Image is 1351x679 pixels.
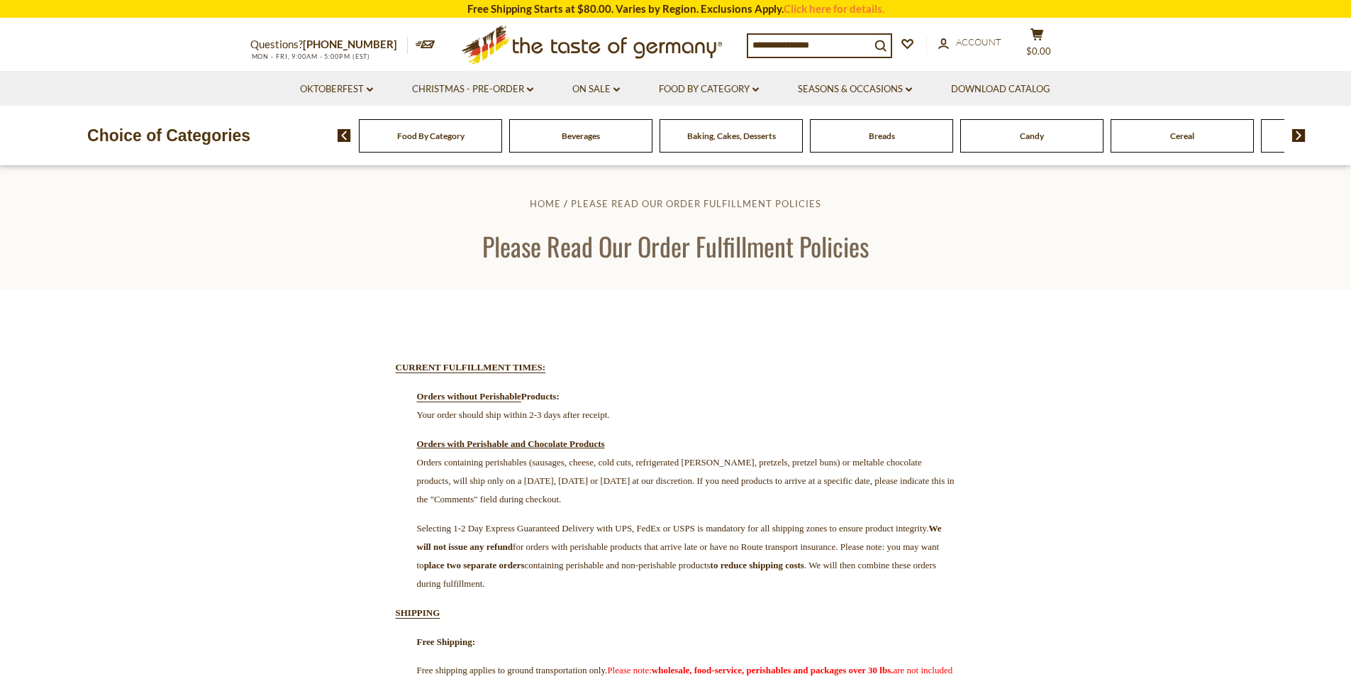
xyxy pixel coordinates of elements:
span: MON - FRI, 9:00AM - 5:00PM (EST) [250,53,371,60]
a: Baking, Cakes, Desserts [687,131,776,141]
span: Account [956,36,1001,48]
strong: wholesale, food-service, perishables and packages over 30 lbs. [652,665,894,675]
strong: CURRENT FULFILLMENT TIMES: [396,362,546,372]
img: previous arrow [338,129,351,142]
span: Selecting 1-2 Day Express Guaranteed Delivery with UPS, FedEx or USPS is mandatory for all shippi... [417,523,942,589]
span: Your order should ship within 2-3 days after receipt. [417,409,610,420]
strong: to reduce shipping costs [711,560,804,570]
span: $0.00 [1026,45,1051,57]
span: Orders with Perishable and Chocolate Products [417,438,605,449]
strong: SHIPPING [396,607,440,618]
button: $0.00 [1016,28,1059,63]
span: Orders containing perishables (sausages, cheese, cold cuts, refrigerated [PERSON_NAME], pretzels,... [417,457,955,504]
a: Home [530,198,561,209]
a: Beverages [562,131,600,141]
span: for orders with perishable products that arrive late or have no Route transport insurance. Please... [417,523,942,589]
a: Oktoberfest [300,82,373,97]
h1: Please Read Our Order Fulfillment Policies [44,230,1307,262]
a: Candy [1020,131,1044,141]
a: Download Catalog [951,82,1050,97]
img: next arrow [1292,129,1306,142]
a: Seasons & Occasions [798,82,912,97]
a: Food By Category [397,131,465,141]
p: Questions? [250,35,408,54]
a: Please Read Our Order Fulfillment Policies [571,198,821,209]
span: Free Shipping: [417,636,475,647]
strong: Orders without Perishable [417,391,521,402]
a: [PHONE_NUMBER] [303,38,397,50]
a: Christmas - PRE-ORDER [412,82,533,97]
a: Cereal [1170,131,1194,141]
a: Breads [869,131,895,141]
strong: We will not issue any refund [417,523,942,552]
a: On Sale [572,82,620,97]
a: Click here for details. [784,2,884,15]
strong: Products: [521,391,560,402]
a: Food By Category [659,82,759,97]
a: Account [938,35,1001,50]
strong: place two separate orders [424,560,525,570]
